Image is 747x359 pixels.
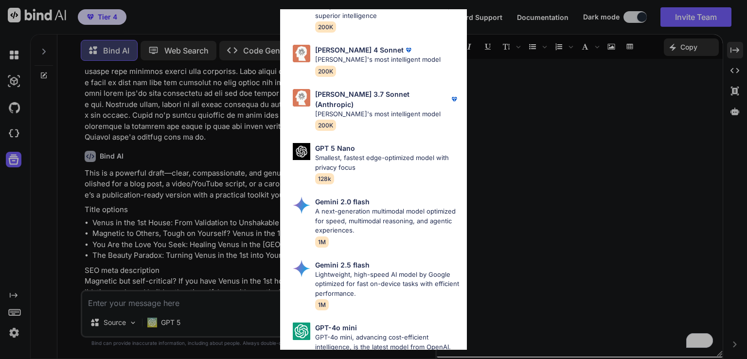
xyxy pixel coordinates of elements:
[293,45,310,62] img: Pick Models
[293,197,310,214] img: Pick Models
[315,45,404,55] p: [PERSON_NAME] 4 Sonnet
[315,1,459,20] p: Comparable to [PERSON_NAME] 3.7 Sonnet, superior intelligence
[315,323,357,333] p: GPT-4o mini
[315,120,336,131] span: 200K
[315,143,355,153] p: GPT 5 Nano
[315,153,459,172] p: Smallest, fastest edge-optimized model with privacy focus
[315,236,329,248] span: 1M
[315,270,459,299] p: Lightweight, high-speed AI model by Google optimized for fast on-device tasks with efficient perf...
[315,89,449,109] p: [PERSON_NAME] 3.7 Sonnet (Anthropic)
[293,323,310,340] img: Pick Models
[293,143,310,160] img: Pick Models
[315,299,329,310] span: 1M
[293,89,310,107] img: Pick Models
[315,66,336,77] span: 200K
[315,55,441,65] p: [PERSON_NAME]'s most intelligent model
[315,260,370,270] p: Gemini 2.5 flash
[315,207,459,235] p: A next-generation multimodal model optimized for speed, multimodal reasoning, and agentic experie...
[404,45,413,55] img: premium
[315,197,370,207] p: Gemini 2.0 flash
[315,21,336,33] span: 200K
[315,173,334,184] span: 128k
[315,109,459,119] p: [PERSON_NAME]'s most intelligent model
[293,260,310,277] img: Pick Models
[449,94,459,104] img: premium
